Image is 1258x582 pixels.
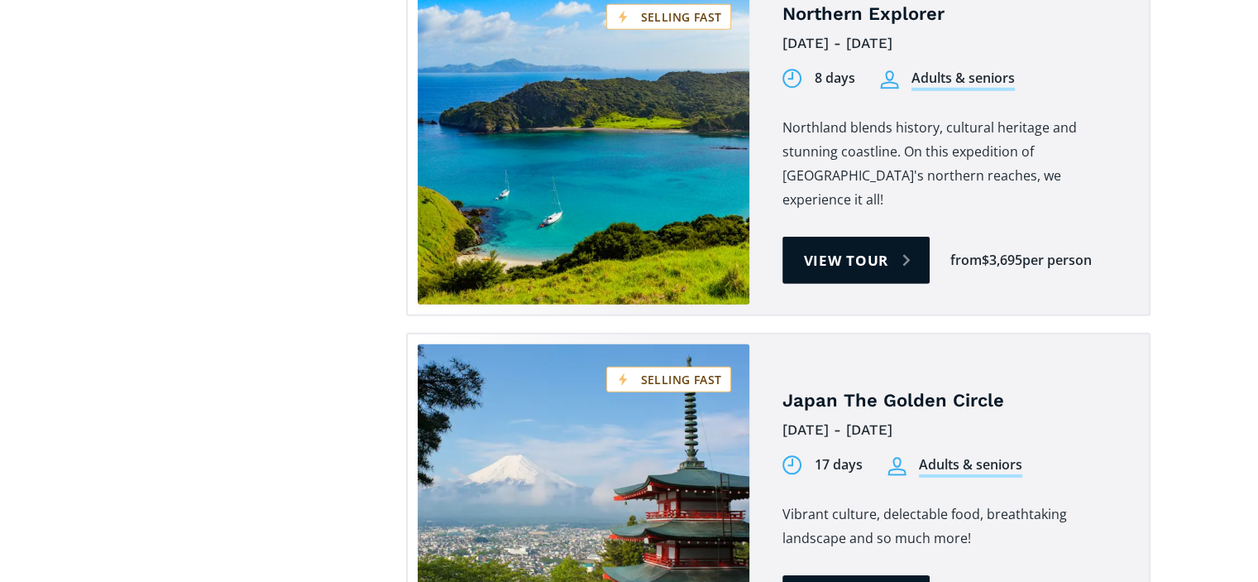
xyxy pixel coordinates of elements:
[782,503,1124,551] p: Vibrant culture, delectable food, breathtaking landscape and so much more!
[782,31,1124,56] div: [DATE] - [DATE]
[782,389,1124,413] h4: Japan The Golden Circle
[815,69,822,88] div: 8
[782,237,930,284] a: View tour
[919,455,1022,478] div: Adults & seniors
[782,2,1124,26] h4: Northern Explorer
[825,69,855,88] div: days
[782,116,1124,212] p: Northland blends history, cultural heritage and stunning coastline. On this expedition of [GEOGRA...
[911,69,1015,91] div: Adults & seniors
[815,455,830,474] div: 17
[782,417,1124,443] div: [DATE] - [DATE]
[950,251,982,270] div: from
[833,455,863,474] div: days
[1022,251,1092,270] div: per person
[982,251,1022,270] div: $3,695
